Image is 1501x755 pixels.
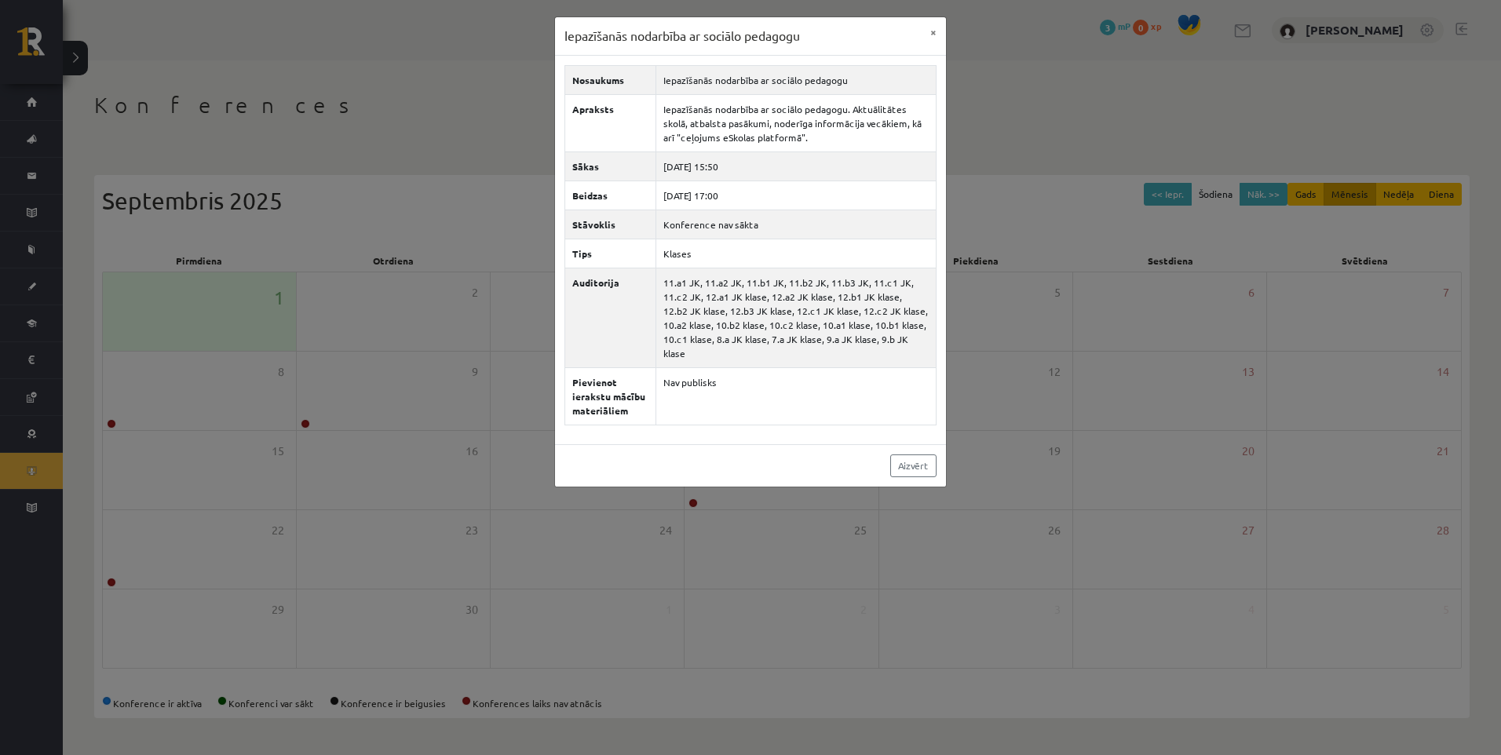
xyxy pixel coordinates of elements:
[656,239,937,268] td: Klases
[565,151,656,181] th: Sākas
[565,239,656,268] th: Tips
[656,268,937,367] td: 11.a1 JK, 11.a2 JK, 11.b1 JK, 11.b2 JK, 11.b3 JK, 11.c1 JK, 11.c2 JK, 12.a1 JK klase, 12.a2 JK kl...
[656,367,937,425] td: Nav publisks
[656,181,937,210] td: [DATE] 17:00
[656,210,937,239] td: Konference nav sākta
[656,151,937,181] td: [DATE] 15:50
[656,94,937,151] td: Iepazīšanās nodarbība ar sociālo pedagogu. Aktuālitātes skolā, atbalsta pasākumi, noderīga inform...
[564,27,800,46] h3: Iepazīšanās nodarbība ar sociālo pedagogu
[921,17,946,47] button: ×
[565,268,656,367] th: Auditorija
[656,65,937,94] td: Iepazīšanās nodarbība ar sociālo pedagogu
[565,65,656,94] th: Nosaukums
[890,454,937,477] a: Aizvērt
[565,367,656,425] th: Pievienot ierakstu mācību materiāliem
[565,210,656,239] th: Stāvoklis
[565,94,656,151] th: Apraksts
[565,181,656,210] th: Beidzas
